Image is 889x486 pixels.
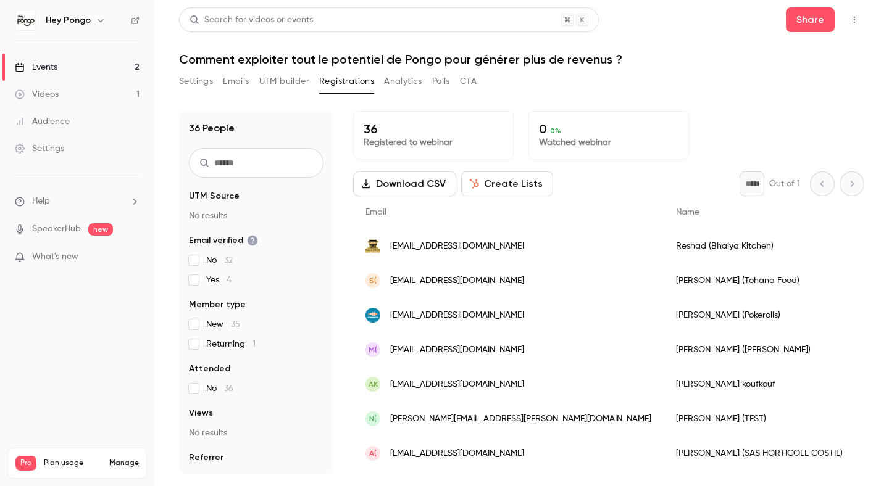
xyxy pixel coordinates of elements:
[190,14,313,27] div: Search for videos or events
[32,223,81,236] a: SpeakerHub
[109,458,139,468] a: Manage
[384,72,422,91] button: Analytics
[189,121,235,136] h1: 36 People
[189,363,230,375] span: Attended
[189,451,223,464] span: Referrer
[676,208,699,216] span: Name
[432,72,450,91] button: Polls
[539,121,678,136] p: 0
[365,308,380,323] img: pokerolls.fr
[390,413,651,426] span: [PERSON_NAME][EMAIL_ADDRESS][PERSON_NAME][DOMAIN_NAME]
[231,320,240,329] span: 35
[364,136,503,149] p: Registered to webinar
[223,72,249,91] button: Emails
[786,7,835,32] button: Share
[369,448,377,459] span: A(
[15,61,57,73] div: Events
[206,338,256,350] span: Returning
[227,276,232,284] span: 4
[44,458,102,468] span: Plan usage
[224,384,233,393] span: 36
[32,195,50,208] span: Help
[15,142,64,155] div: Settings
[319,72,374,91] button: Registrations
[390,447,524,460] span: [EMAIL_ADDRESS][DOMAIN_NAME]
[390,309,524,322] span: [EMAIL_ADDRESS][DOMAIN_NAME]
[365,208,386,216] span: Email
[369,344,377,355] span: M(
[224,256,233,265] span: 32
[206,382,233,395] span: No
[206,318,240,331] span: New
[179,72,213,91] button: Settings
[390,378,524,391] span: [EMAIL_ADDRESS][DOMAIN_NAME]
[15,195,140,208] li: help-dropdown-opener
[390,344,524,356] span: [EMAIL_ADDRESS][DOMAIN_NAME]
[539,136,678,149] p: Watched webinar
[189,234,258,247] span: Email verified
[550,126,561,135] span: 0 %
[15,88,59,101] div: Videos
[369,275,377,286] span: S(
[206,274,232,286] span: Yes
[15,10,35,30] img: Hey Pongo
[32,250,78,263] span: What's new
[206,254,233,266] span: No
[179,52,864,67] h1: Comment exploiter tout le potentiel de Pongo pour générer plus de revenus ?
[46,14,91,27] h6: Hey Pongo
[189,407,213,419] span: Views
[189,427,323,439] p: No results
[259,72,309,91] button: UTM builder
[189,190,240,202] span: UTM Source
[369,413,377,424] span: N(
[189,471,323,484] p: No results
[189,210,323,222] p: No results
[461,171,553,196] button: Create Lists
[15,456,36,471] span: Pro
[365,239,380,253] img: bhaiyakitchen.com
[15,115,70,128] div: Audience
[364,121,503,136] p: 36
[390,240,524,253] span: [EMAIL_ADDRESS][DOMAIN_NAME]
[189,299,246,311] span: Member type
[253,340,256,348] span: 1
[353,171,456,196] button: Download CSV
[88,223,113,236] span: new
[369,379,378,390] span: ak
[390,274,524,287] span: [EMAIL_ADDRESS][DOMAIN_NAME]
[189,190,323,484] section: facet-groups
[460,72,477,91] button: CTA
[769,178,800,190] p: Out of 1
